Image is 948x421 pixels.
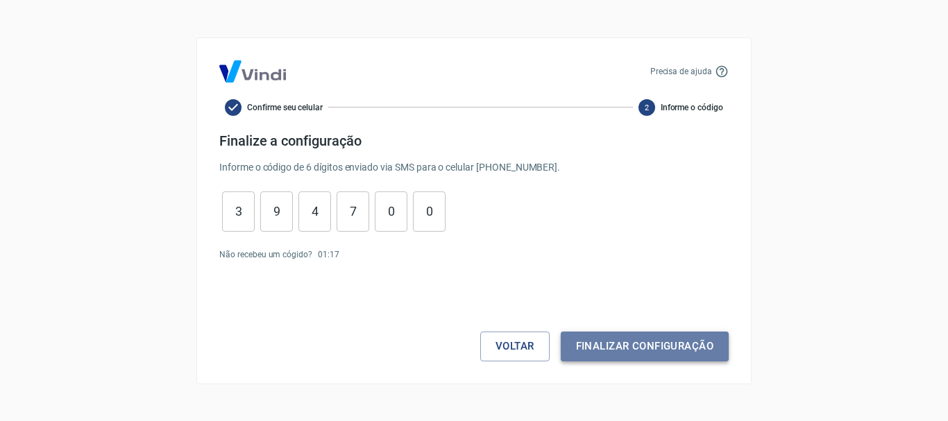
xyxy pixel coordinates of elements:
button: Voltar [480,332,550,361]
p: 01 : 17 [318,248,339,261]
button: Finalizar configuração [561,332,729,361]
p: Informe o código de 6 dígitos enviado via SMS para o celular [PHONE_NUMBER] . [219,160,729,175]
span: Confirme seu celular [247,101,323,114]
p: Não recebeu um cógido? [219,248,312,261]
text: 2 [645,103,649,112]
img: Logo Vind [219,60,286,83]
h4: Finalize a configuração [219,132,729,149]
span: Informe o código [661,101,723,114]
p: Precisa de ajuda [650,65,712,78]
